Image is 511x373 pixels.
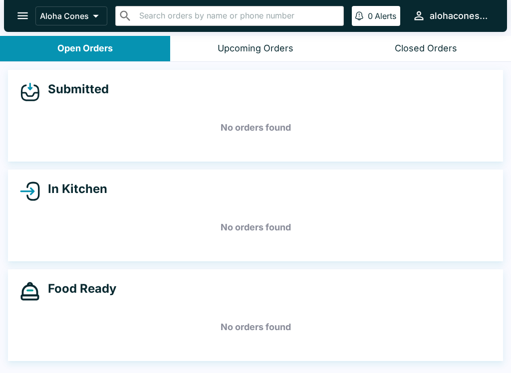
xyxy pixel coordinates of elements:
[35,6,107,25] button: Aloha Cones
[20,110,491,146] h5: No orders found
[40,11,89,21] p: Aloha Cones
[408,5,495,26] button: alohacones808
[375,11,396,21] p: Alerts
[10,3,35,28] button: open drawer
[368,11,373,21] p: 0
[430,10,491,22] div: alohacones808
[57,43,113,54] div: Open Orders
[40,182,107,196] h4: In Kitchen
[136,9,339,23] input: Search orders by name or phone number
[20,309,491,345] h5: No orders found
[395,43,457,54] div: Closed Orders
[40,82,109,97] h4: Submitted
[40,281,116,296] h4: Food Ready
[218,43,293,54] div: Upcoming Orders
[20,209,491,245] h5: No orders found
